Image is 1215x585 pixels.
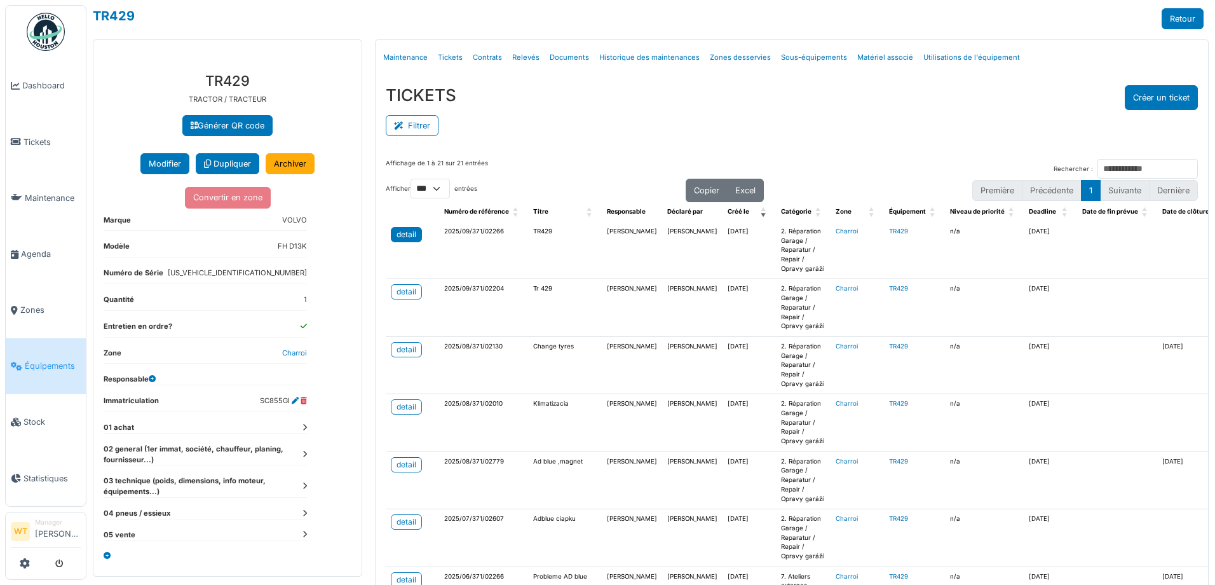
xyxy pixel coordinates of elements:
[278,241,307,252] dd: FH D13K
[439,451,528,509] td: 2025/08/371/02779
[836,343,858,350] a: Charroi
[728,208,749,215] span: Créé le
[468,43,507,72] a: Contrats
[104,476,307,497] dt: 03 technique (poids, dimensions, info moteur, équipements...)
[104,241,130,257] dt: Modèle
[602,509,662,567] td: [PERSON_NAME]
[391,342,422,357] a: detail
[889,228,908,235] a: TR429
[439,394,528,451] td: 2025/08/371/02010
[391,284,422,299] a: detail
[889,573,908,580] a: TR429
[836,515,858,522] a: Charroi
[723,279,776,336] td: [DATE]
[1029,208,1056,215] span: Deadline
[528,279,602,336] td: Tr 429
[386,85,456,105] h3: TICKETS
[1024,336,1077,394] td: [DATE]
[6,170,86,226] a: Maintenance
[439,336,528,394] td: 2025/08/371/02130
[662,336,723,394] td: [PERSON_NAME]
[282,348,307,357] a: Charroi
[972,180,1198,201] nav: pagination
[104,215,131,231] dt: Marque
[182,115,273,136] a: Générer QR code
[386,179,477,198] label: Afficher entrées
[889,400,908,407] a: TR429
[594,43,705,72] a: Historique des maintenances
[1024,509,1077,567] td: [DATE]
[723,509,776,567] td: [DATE]
[11,518,81,548] a: WT Manager[PERSON_NAME]
[24,136,81,148] span: Tickets
[528,394,602,451] td: Klimatizacia
[869,202,876,222] span: Zone: Activate to sort
[1054,165,1093,174] label: Rechercher :
[694,186,719,195] span: Copier
[21,248,81,260] span: Agenda
[25,360,81,372] span: Équipements
[397,344,416,355] div: detail
[1062,202,1069,222] span: Deadline: Activate to sort
[1162,208,1209,215] span: Date de clôture
[6,394,86,450] a: Stock
[168,268,307,279] dd: [US_VEHICLE_IDENTIFICATION_NUMBER]
[776,279,831,336] td: 2. Réparation Garage / Reparatur / Repair / Opravy garáží
[528,451,602,509] td: Ad blue ,magnet
[602,336,662,394] td: [PERSON_NAME]
[24,416,81,428] span: Stock
[889,515,908,522] a: TR429
[723,394,776,451] td: [DATE]
[1081,180,1101,201] button: 1
[1162,8,1204,29] a: Retour
[945,336,1024,394] td: n/a
[11,522,30,541] li: WT
[433,43,468,72] a: Tickets
[140,153,189,174] button: Modifier
[1024,394,1077,451] td: [DATE]
[761,202,768,222] span: Créé le: Activate to remove sorting
[528,222,602,279] td: TR429
[104,94,351,105] p: TRACTOR / TRACTEUR
[528,509,602,567] td: Adblue ciapku
[391,227,422,242] a: detail
[397,401,416,413] div: detail
[602,279,662,336] td: [PERSON_NAME]
[836,458,858,465] a: Charroi
[20,304,81,316] span: Zones
[662,394,723,451] td: [PERSON_NAME]
[945,451,1024,509] td: n/a
[1082,208,1138,215] span: Date de fin prévue
[397,286,416,298] div: detail
[776,451,831,509] td: 2. Réparation Garage / Reparatur / Repair / Opravy garáží
[24,472,81,485] span: Statistiques
[104,530,307,540] dt: 05 vente
[662,222,723,279] td: [PERSON_NAME]
[35,518,81,545] li: [PERSON_NAME]
[918,43,1025,72] a: Utilisations de l'équipement
[836,400,858,407] a: Charroi
[378,43,433,72] a: Maintenance
[411,179,450,198] select: Afficherentrées
[727,179,764,202] button: Excel
[889,343,908,350] a: TR429
[397,516,416,528] div: detail
[930,202,937,222] span: Équipement: Activate to sort
[104,294,134,310] dt: Quantité
[22,79,81,92] span: Dashboard
[662,509,723,567] td: [PERSON_NAME]
[104,321,172,337] dt: Entretien en ordre?
[104,72,351,89] h3: TR429
[889,208,926,215] span: Équipement
[545,43,594,72] a: Documents
[1125,85,1198,110] button: Créer un ticket
[439,279,528,336] td: 2025/09/371/02204
[528,336,602,394] td: Change tyres
[662,279,723,336] td: [PERSON_NAME]
[1142,202,1150,222] span: Date de fin prévue: Activate to sort
[1024,279,1077,336] td: [DATE]
[513,202,520,222] span: Numéro de référence: Activate to sort
[104,422,307,433] dt: 01 achat
[260,396,307,406] dd: SC855GI
[945,394,1024,451] td: n/a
